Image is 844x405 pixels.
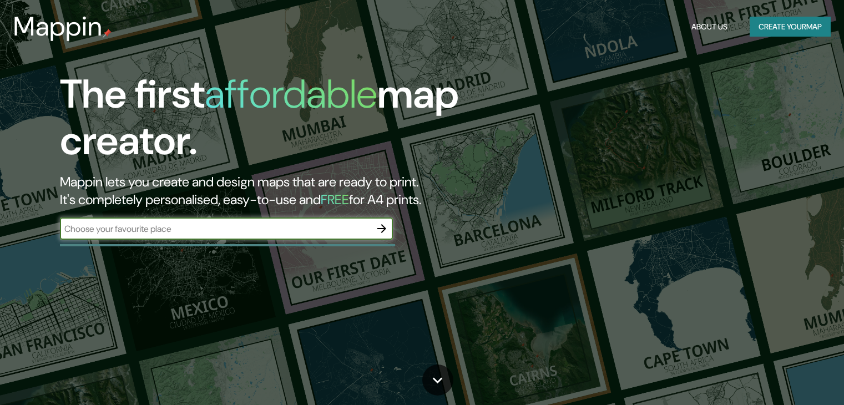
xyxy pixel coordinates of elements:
button: Create yourmap [750,17,831,37]
button: About Us [687,17,732,37]
h1: The first map creator. [60,71,482,173]
input: Choose your favourite place [60,222,371,235]
img: mappin-pin [103,29,112,38]
h2: Mappin lets you create and design maps that are ready to print. It's completely personalised, eas... [60,173,482,209]
h1: affordable [205,68,377,120]
h3: Mappin [13,11,103,42]
iframe: Help widget launcher [745,362,832,393]
h5: FREE [321,191,349,208]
